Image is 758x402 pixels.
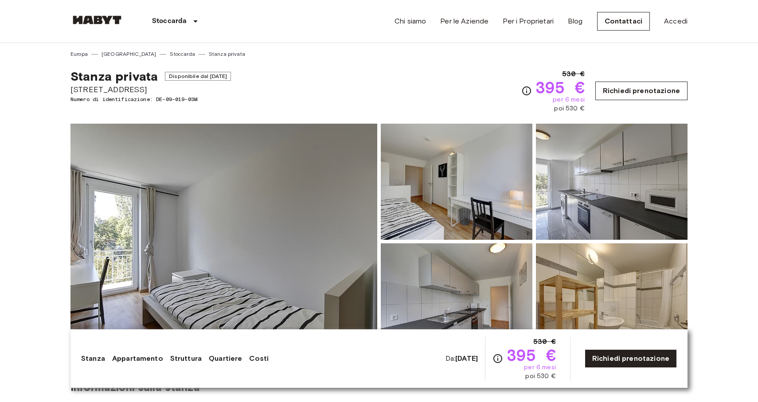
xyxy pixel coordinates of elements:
a: Quartiere [209,353,242,364]
span: 395 € [535,79,585,95]
a: Costi [249,353,269,364]
img: Picture of unit DE-09-019-03M [381,124,532,240]
a: Europa [70,50,88,58]
span: per 6 mesi [524,363,556,372]
svg: Verifica i dettagli delle spese nella sezione 'Riassunto dei Costi'. Si prega di notare che gli s... [521,86,532,96]
a: [GEOGRAPHIC_DATA] [102,50,156,58]
span: per 6 mesi [553,95,585,104]
b: [DATE] [455,354,478,363]
a: Blog [568,16,583,27]
img: Picture of unit DE-09-019-03M [381,243,532,359]
a: Stanza [81,353,105,364]
a: Richiedi prenotazione [595,82,688,100]
a: Struttura [170,353,202,364]
span: Stanza privata [70,69,158,84]
span: 530 € [533,336,556,347]
a: Stanza privata [209,50,245,58]
a: Contattaci [597,12,650,31]
a: Stoccarda [170,50,195,58]
a: Chi siamo [395,16,426,27]
a: Accedi [664,16,688,27]
span: 530 € [562,69,585,79]
span: poi 530 € [525,372,555,381]
span: 395 € [507,347,556,363]
span: Disponibile dal [DATE] [165,72,231,81]
a: Appartamento [112,353,163,364]
img: Picture of unit DE-09-019-03M [536,124,688,240]
span: [STREET_ADDRESS] [70,84,231,95]
svg: Verifica i dettagli delle spese nella sezione 'Riassunto dei Costi'. Si prega di notare che gli s... [492,353,503,364]
img: Marketing picture of unit DE-09-019-03M [70,124,377,359]
a: Per le Aziende [440,16,488,27]
a: Per i Proprietari [503,16,554,27]
span: poi 530 € [554,104,584,113]
p: Stoccarda [152,16,187,27]
img: Picture of unit DE-09-019-03M [536,243,688,359]
span: Numero di identificazione: DE-09-019-03M [70,95,231,103]
a: Richiedi prenotazione [585,349,677,368]
img: Habyt [70,16,124,24]
span: Da: [445,354,478,363]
